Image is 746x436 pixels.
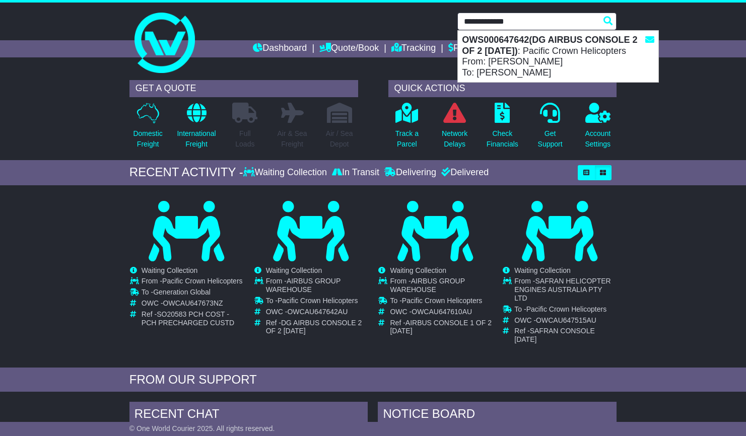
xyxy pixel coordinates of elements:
span: SO20583 PCH COST - PCH PRECHARGED CUSTD [142,310,234,327]
td: Ref - [390,319,492,336]
span: Generation Global [153,288,211,296]
p: Domestic Freight [133,128,162,150]
div: : Pacific Crown Helicopters From: [PERSON_NAME] To: [PERSON_NAME] [458,31,658,82]
span: SAFRAN HELICOPTER ENGINES AUSTRALIA PTY LTD [514,277,611,302]
span: OWCAU647642AU [287,308,348,316]
p: Account Settings [585,128,611,150]
div: Delivered [439,167,489,178]
td: OWC - [142,299,243,310]
td: From - [266,277,368,297]
p: Network Delays [442,128,467,150]
span: Pacific Crown Helicopters [278,297,358,305]
p: Air / Sea Depot [326,128,353,150]
td: OWC - [390,308,492,319]
a: Track aParcel [395,102,419,155]
span: OWCAU647673NZ [163,299,223,307]
span: DG AIRBUS CONSOLE 2 OF 2 [DATE] [266,319,362,335]
td: From - [142,277,243,288]
a: Dashboard [253,40,307,57]
p: Air & Sea Freight [277,128,307,150]
span: Waiting Collection [266,266,322,274]
span: AIRBUS GROUP WAREHOUSE [390,277,464,294]
span: OWCAU647610AU [412,308,472,316]
span: © One World Courier 2025. All rights reserved. [129,424,275,432]
td: OWC - [514,316,616,327]
td: Ref - [142,310,243,327]
a: Financials [448,40,494,57]
a: DomesticFreight [132,102,163,155]
p: Track a Parcel [395,128,419,150]
a: AccountSettings [585,102,612,155]
div: QUICK ACTIONS [388,80,617,97]
div: Delivering [382,167,439,178]
a: NetworkDelays [441,102,468,155]
p: Get Support [538,128,563,150]
div: Waiting Collection [243,167,329,178]
span: SAFRAN CONSOLE [DATE] [514,327,594,343]
span: Pacific Crown Helicopters [402,297,483,305]
span: Waiting Collection [142,266,198,274]
a: GetSupport [537,102,563,155]
div: GET A QUOTE [129,80,358,97]
td: From - [390,277,492,297]
span: OWCAU647515AU [536,316,596,324]
div: FROM OUR SUPPORT [129,373,617,387]
span: AIRBUS CONSOLE 1 OF 2 [DATE] [390,319,492,335]
td: From - [514,277,616,305]
a: CheckFinancials [486,102,519,155]
span: Waiting Collection [390,266,446,274]
td: To - [514,305,616,316]
a: Quote/Book [319,40,379,57]
span: AIRBUS GROUP WAREHOUSE [266,277,341,294]
div: In Transit [329,167,382,178]
p: Check Financials [487,128,518,150]
td: To - [142,288,243,299]
span: Pacific Crown Helicopters [162,277,243,285]
div: NOTICE BOARD [378,402,617,429]
td: Ref - [514,327,616,344]
td: Ref - [266,319,368,336]
p: Full Loads [232,128,257,150]
td: To - [266,297,368,308]
div: RECENT CHAT [129,402,368,429]
span: Waiting Collection [514,266,571,274]
td: To - [390,297,492,308]
strong: OWS000647642(DG AIRBUS CONSOLE 2 OF 2 [DATE]) [462,35,637,56]
a: InternationalFreight [176,102,216,155]
p: International Freight [177,128,216,150]
td: OWC - [266,308,368,319]
a: Tracking [391,40,436,57]
div: RECENT ACTIVITY - [129,165,243,180]
span: Pacific Crown Helicopters [526,305,607,313]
